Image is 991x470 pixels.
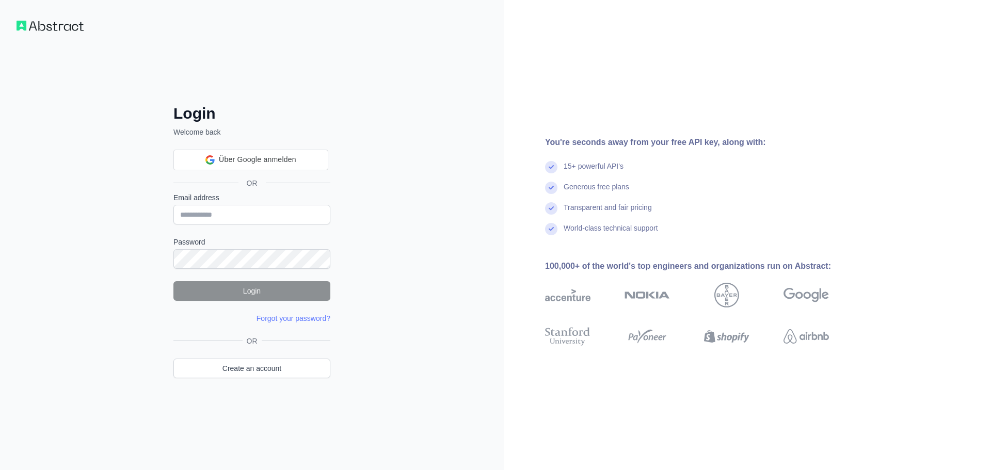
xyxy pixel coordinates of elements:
[704,325,749,348] img: shopify
[545,182,557,194] img: check mark
[545,283,590,307] img: accenture
[243,336,262,346] span: OR
[173,281,330,301] button: Login
[714,283,739,307] img: bayer
[545,223,557,235] img: check mark
[238,178,266,188] span: OR
[173,127,330,137] p: Welcome back
[545,202,557,215] img: check mark
[564,223,658,244] div: World-class technical support
[173,237,330,247] label: Password
[784,283,829,307] img: google
[545,260,862,272] div: 100,000+ of the world's top engineers and organizations run on Abstract:
[257,314,330,322] a: Forgot your password?
[173,359,330,378] a: Create an account
[564,161,624,182] div: 15+ powerful API's
[219,154,296,165] span: Über Google anmelden
[625,283,670,307] img: nokia
[564,202,652,223] div: Transparent and fair pricing
[564,182,629,202] div: Generous free plans
[784,325,829,348] img: airbnb
[173,104,330,123] h2: Login
[545,161,557,173] img: check mark
[545,136,862,149] div: You're seconds away from your free API key, along with:
[625,325,670,348] img: payoneer
[173,150,328,170] div: Über Google anmelden
[545,325,590,348] img: stanford university
[17,21,84,31] img: Workflow
[173,192,330,203] label: Email address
